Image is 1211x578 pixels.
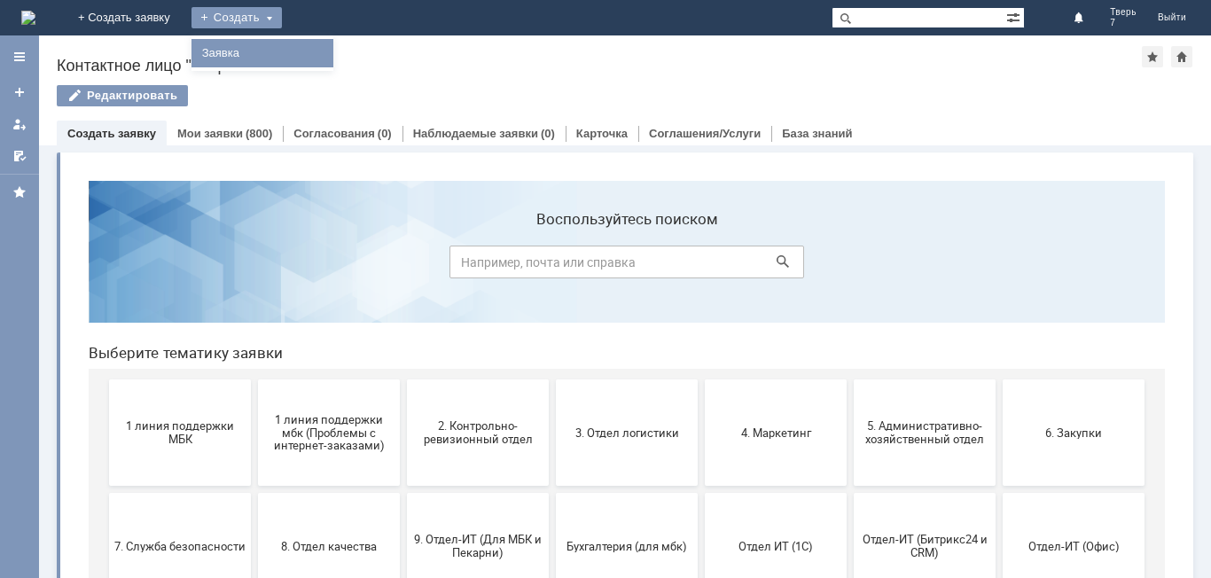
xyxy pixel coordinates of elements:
[487,372,618,386] span: Бухгалтерия (для мбк)
[487,473,618,512] span: [PERSON_NAME]. Услуги ИТ для МБК (оформляет L1)
[481,213,623,319] button: 3. Отдел логистики
[338,480,469,506] span: Это соглашение не активно!
[189,372,320,386] span: 8. Отдел качества
[57,57,1142,74] div: Контактное лицо "Тверь 7"
[782,127,852,140] a: База знаний
[636,372,767,386] span: Отдел ИТ (1С)
[779,213,921,319] button: 5. Административно-хозяйственный отдел
[5,110,34,138] a: Мои заявки
[5,142,34,170] a: Мои согласования
[630,326,772,433] button: Отдел ИТ (1С)
[649,127,761,140] a: Соглашения/Услуги
[191,7,282,28] div: Создать
[576,127,628,140] a: Карточка
[332,213,474,319] button: 2. Контрольно-ревизионный отдел
[934,372,1065,386] span: Отдел-ИТ (Офис)
[413,127,538,140] a: Наблюдаемые заявки
[332,326,474,433] button: 9. Отдел-ИТ (Для МБК и Пекарни)
[21,11,35,25] a: Перейти на домашнюю страницу
[338,366,469,393] span: 9. Отдел-ИТ (Для МБК и Пекарни)
[481,326,623,433] button: Бухгалтерия (для мбк)
[14,177,1090,195] header: Выберите тематику заявки
[630,440,772,546] button: не актуален
[332,440,474,546] button: Это соглашение не активно!
[375,79,730,112] input: Например, почта или справка
[195,43,330,64] a: Заявка
[5,78,34,106] a: Создать заявку
[934,259,1065,272] span: 6. Закупки
[630,213,772,319] button: 4. Маркетинг
[184,440,325,546] button: Франчайзинг
[293,127,375,140] a: Согласования
[246,127,272,140] div: (800)
[177,127,243,140] a: Мои заявки
[1006,8,1024,25] span: Расширенный поиск
[785,253,916,279] span: 5. Административно-хозяйственный отдел
[779,326,921,433] button: Отдел-ИТ (Битрикс24 и CRM)
[928,326,1070,433] button: Отдел-ИТ (Офис)
[40,253,171,279] span: 1 линия поддержки МБК
[189,486,320,499] span: Франчайзинг
[928,213,1070,319] button: 6. Закупки
[21,11,35,25] img: logo
[1142,46,1163,67] div: Добавить в избранное
[40,486,171,499] span: Финансовый отдел
[1110,7,1137,18] span: Тверь
[35,213,176,319] button: 1 линия поддержки МБК
[1110,18,1137,28] span: 7
[35,326,176,433] button: 7. Служба безопасности
[378,127,392,140] div: (0)
[67,127,156,140] a: Создать заявку
[785,366,916,393] span: Отдел-ИТ (Битрикс24 и CRM)
[636,486,767,499] span: не актуален
[636,259,767,272] span: 4. Маркетинг
[487,259,618,272] span: 3. Отдел логистики
[184,213,325,319] button: 1 линия поддержки мбк (Проблемы с интернет-заказами)
[1171,46,1192,67] div: Сделать домашней страницей
[375,43,730,61] label: Воспользуйтесь поиском
[35,440,176,546] button: Финансовый отдел
[40,372,171,386] span: 7. Служба безопасности
[189,246,320,285] span: 1 линия поддержки мбк (Проблемы с интернет-заказами)
[338,253,469,279] span: 2. Контрольно-ревизионный отдел
[541,127,555,140] div: (0)
[481,440,623,546] button: [PERSON_NAME]. Услуги ИТ для МБК (оформляет L1)
[184,326,325,433] button: 8. Отдел качества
